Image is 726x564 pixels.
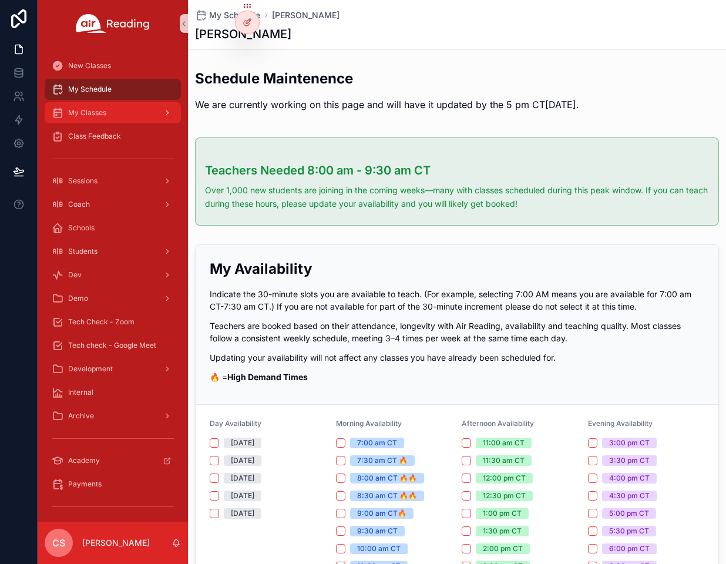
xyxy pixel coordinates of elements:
span: Afternoon Availability [462,419,534,428]
a: Schools [45,217,181,239]
span: CS [52,536,65,550]
span: Academy [68,456,100,465]
span: Payments [68,479,102,489]
span: Class Feedback [68,132,121,141]
div: 7:00 am CT [357,438,397,448]
a: Development [45,358,181,380]
span: My Schedule [68,85,112,94]
a: Archive [45,405,181,427]
a: Internal [45,382,181,403]
div: scrollable content [38,47,188,522]
a: Academy [45,450,181,471]
span: New Classes [68,61,111,70]
a: Sessions [45,170,181,192]
div: [DATE] [231,491,254,501]
span: Tech Check - Zoom [68,317,135,327]
span: Demo [68,294,88,303]
a: New Classes [45,55,181,76]
span: Coach [68,200,90,209]
div: 1:00 pm CT [483,508,522,519]
span: My Schedule [209,9,260,21]
div: 5:30 pm CT [609,526,649,536]
div: 5:00 pm CT [609,508,649,519]
div: 12:30 pm CT [483,491,526,501]
img: App logo [76,14,150,33]
a: Tech check - Google Meet [45,335,181,356]
p: Indicate the 30-minute slots you are available to teach. (For example, selecting 7:00 AM means yo... [210,288,704,313]
p: Updating your availability will not affect any classes you have already been scheduled for. [210,351,704,364]
div: 8:00 am CT 🔥🔥 [357,473,417,484]
p: Teachers are booked based on their attendance, longevity with Air Reading, availability and teach... [210,320,704,344]
span: Archive [68,411,94,421]
div: 11:30 am CT [483,455,525,466]
span: Day Availability [210,419,261,428]
span: Morning Availability [336,419,402,428]
p: 🔥 = [210,371,704,383]
div: 4:00 pm CT [609,473,650,484]
p: [PERSON_NAME] [82,537,150,549]
a: Payments [45,474,181,495]
a: My Schedule [195,9,260,21]
div: 6:00 pm CT [609,543,650,554]
div: 9:00 am CT🔥 [357,508,406,519]
a: Coach [45,194,181,215]
span: Evening Availability [588,419,653,428]
div: [DATE] [231,508,254,519]
div: [DATE] [231,473,254,484]
strong: High Demand Times [227,372,308,382]
a: Dev [45,264,181,286]
span: Dev [68,270,82,280]
div: 3:30 pm CT [609,455,650,466]
div: 9:30 am CT [357,526,398,536]
span: Sessions [68,176,98,186]
div: 10:00 am CT [357,543,401,554]
div: 12:00 pm CT [483,473,526,484]
div: 7:30 am CT 🔥 [357,455,408,466]
span: Students [68,247,98,256]
span: Schools [68,223,95,233]
div: 11:00 am CT [483,438,525,448]
a: Demo [45,288,181,309]
span: My Classes [68,108,106,117]
div: ### Teachers Needed 8:00 am - 9:30 am CT Over 1,000 new students are joining in the coming weeks—... [205,162,709,211]
div: 8:30 am CT 🔥🔥 [357,491,417,501]
span: Internal [68,388,93,397]
p: Over 1,000 new students are joining in the coming weeks—many with classes scheduled during this p... [205,184,709,211]
a: [PERSON_NAME] [272,9,340,21]
div: 4:30 pm CT [609,491,650,501]
a: My Classes [45,102,181,123]
a: My Schedule [45,79,181,100]
span: Tech check - Google Meet [68,341,156,350]
div: 2:00 pm CT [483,543,523,554]
div: [DATE] [231,455,254,466]
div: 3:00 pm CT [609,438,650,448]
h1: [PERSON_NAME] [195,26,291,42]
a: Class Feedback [45,126,181,147]
div: [DATE] [231,438,254,448]
div: 1:30 pm CT [483,526,522,536]
p: We are currently working on this page and will have it updated by the 5 pm CT[DATE]. [195,98,579,112]
span: Development [68,364,113,374]
a: Students [45,241,181,262]
h2: Schedule Maintenence [195,69,579,88]
h3: Teachers Needed 8:00 am - 9:30 am CT [205,162,709,179]
h2: My Availability [210,259,704,278]
a: Tech Check - Zoom [45,311,181,333]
